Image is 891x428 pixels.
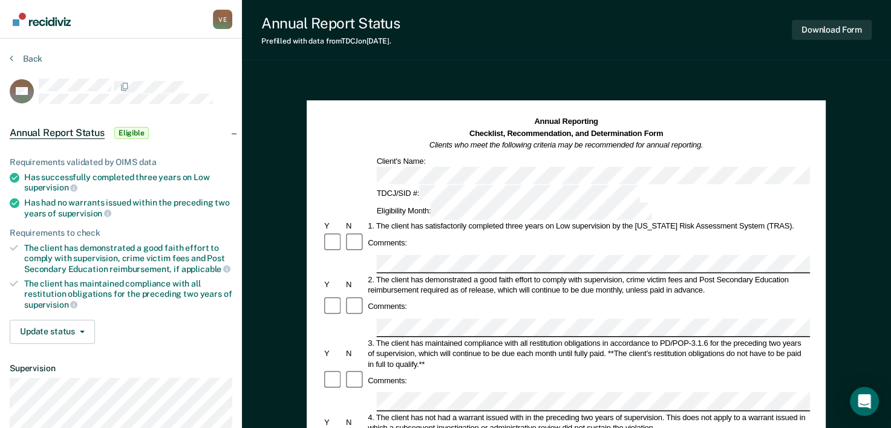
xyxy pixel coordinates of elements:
div: Open Intercom Messenger [850,387,879,416]
div: Requirements validated by OIMS data [10,157,232,167]
div: Annual Report Status [261,15,400,32]
button: Back [10,53,42,64]
div: Has successfully completed three years on Low [24,172,232,193]
div: Y [322,221,344,232]
div: Has had no warrants issued within the preceding two years of [24,198,232,218]
button: Download Form [792,20,872,40]
button: Profile dropdown button [213,10,232,29]
strong: Checklist, Recommendation, and Determination Form [469,129,663,137]
div: Y [322,279,344,290]
span: Eligible [114,127,149,139]
span: supervision [24,300,77,310]
div: The client has maintained compliance with all restitution obligations for the preceding two years of [24,279,232,310]
div: N [344,221,366,232]
span: supervision [58,209,111,218]
dt: Supervision [10,363,232,374]
button: Update status [10,320,95,344]
div: Comments: [367,375,409,386]
div: Y [322,417,344,427]
div: Requirements to check [10,228,232,238]
span: applicable [181,264,230,274]
div: The client has demonstrated a good faith effort to comply with supervision, crime victim fees and... [24,243,232,274]
span: Annual Report Status [10,127,105,139]
div: Y [322,348,344,358]
div: N [344,348,366,358]
div: 1. The client has satisfactorily completed three years on Low supervision by the [US_STATE] Risk ... [367,221,811,232]
em: Clients who meet the following criteria may be recommended for annual reporting. [429,141,703,149]
span: supervision [24,183,77,192]
div: N [344,279,366,290]
div: V E [213,10,232,29]
div: Eligibility Month: [375,203,654,220]
div: Prefilled with data from TDCJ on [DATE] . [261,37,400,45]
strong: Annual Reporting [535,117,598,126]
img: Recidiviz [13,13,71,26]
div: 2. The client has demonstrated a good faith effort to comply with supervision, crime victim fees ... [367,274,811,296]
div: 3. The client has maintained compliance with all restitution obligations in accordance to PD/POP-... [367,338,811,369]
div: TDCJ/SID #: [375,185,642,203]
div: Comments: [367,238,409,248]
div: N [344,417,366,427]
div: Comments: [367,302,409,312]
